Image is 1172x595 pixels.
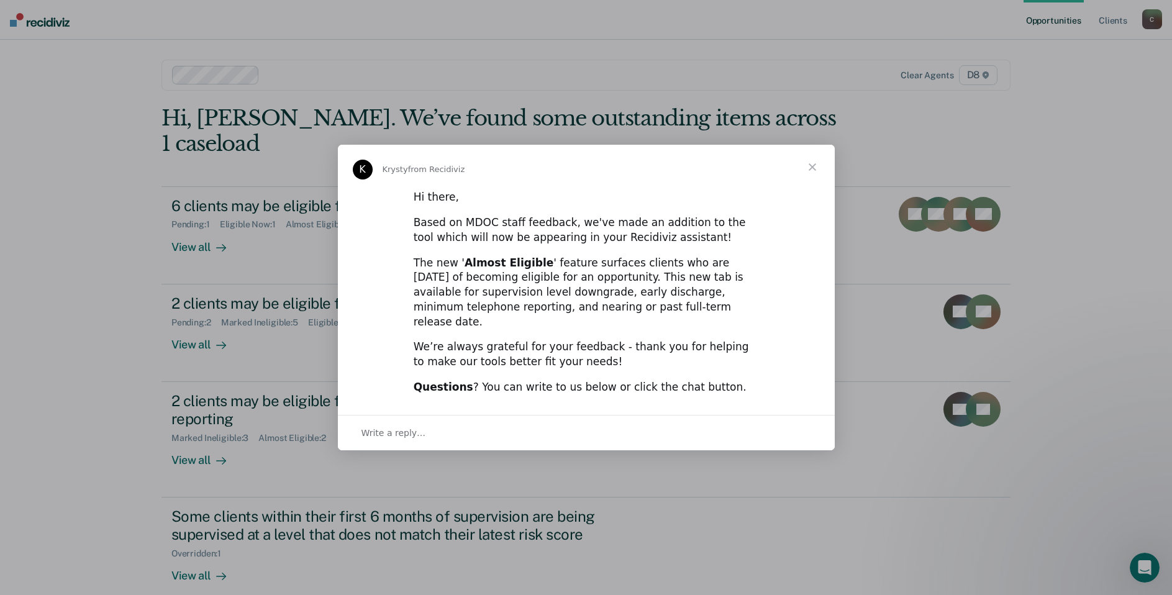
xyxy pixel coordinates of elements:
b: Questions [414,381,473,393]
div: ? You can write to us below or click the chat button. [414,380,759,395]
b: Almost Eligible [465,257,553,269]
div: Open conversation and reply [338,415,835,450]
div: Based on MDOC staff feedback, we've made an addition to the tool which will now be appearing in y... [414,216,759,245]
span: Write a reply… [361,425,426,441]
div: The new ' ' feature surfaces clients who are [DATE] of becoming eligible for an opportunity. This... [414,256,759,330]
div: We’re always grateful for your feedback - thank you for helping to make our tools better fit your... [414,340,759,370]
div: Hi there, [414,190,759,205]
span: Close [790,145,835,189]
span: from Recidiviz [408,165,465,174]
span: Krysty [383,165,408,174]
div: Profile image for Krysty [353,160,373,179]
